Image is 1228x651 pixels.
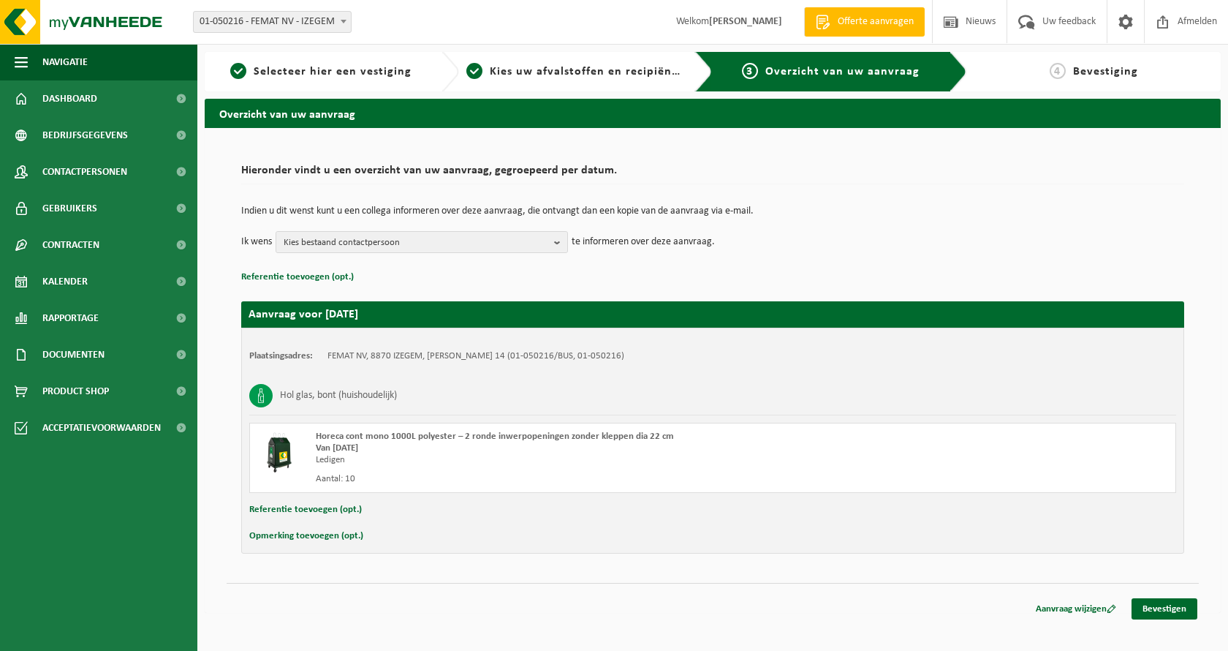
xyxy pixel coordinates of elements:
[709,16,782,27] strong: [PERSON_NAME]
[194,12,351,32] span: 01-050216 - FEMAT NV - IZEGEM
[241,231,272,253] p: Ik wens
[42,117,128,154] span: Bedrijfsgegevens
[249,309,358,320] strong: Aanvraag voor [DATE]
[42,373,109,410] span: Product Shop
[1132,598,1197,620] a: Bevestigen
[230,63,246,79] span: 1
[205,99,1221,127] h2: Overzicht van uw aanvraag
[1050,63,1066,79] span: 4
[466,63,482,79] span: 2
[241,206,1184,217] p: Indien u dit wenst kunt u een collega informeren over deze aanvraag, die ontvangt dan een kopie v...
[249,500,362,519] button: Referentie toevoegen (opt.)
[42,336,105,373] span: Documenten
[249,527,363,546] button: Opmerking toevoegen (opt.)
[316,473,771,485] div: Aantal: 10
[742,63,758,79] span: 3
[257,431,301,475] img: CR-HR-1C-1000-PES-01.png
[241,165,1184,184] h2: Hieronder vindt u een overzicht van uw aanvraag, gegroepeerd per datum.
[42,154,127,190] span: Contactpersonen
[42,80,97,117] span: Dashboard
[327,350,624,362] td: FEMAT NV, 8870 IZEGEM, [PERSON_NAME] 14 (01-050216/BUS, 01-050216)
[254,66,412,78] span: Selecteer hier een vestiging
[193,11,352,33] span: 01-050216 - FEMAT NV - IZEGEM
[1073,66,1138,78] span: Bevestiging
[490,66,691,78] span: Kies uw afvalstoffen en recipiënten
[834,15,917,29] span: Offerte aanvragen
[249,351,313,361] strong: Plaatsingsadres:
[316,443,358,453] strong: Van [DATE]
[241,268,354,287] button: Referentie toevoegen (opt.)
[804,7,925,37] a: Offerte aanvragen
[316,454,771,466] div: Ledigen
[42,44,88,80] span: Navigatie
[1025,598,1127,620] a: Aanvraag wijzigen
[280,384,397,407] h3: Hol glas, bont (huishoudelijk)
[42,263,88,300] span: Kalender
[212,63,430,80] a: 1Selecteer hier een vestiging
[284,232,548,254] span: Kies bestaand contactpersoon
[572,231,715,253] p: te informeren over deze aanvraag.
[42,410,161,446] span: Acceptatievoorwaarden
[42,300,99,336] span: Rapportage
[765,66,920,78] span: Overzicht van uw aanvraag
[276,231,568,253] button: Kies bestaand contactpersoon
[42,227,99,263] span: Contracten
[466,63,684,80] a: 2Kies uw afvalstoffen en recipiënten
[316,432,674,441] span: Horeca cont mono 1000L polyester – 2 ronde inwerpopeningen zonder kleppen dia 22 cm
[42,190,97,227] span: Gebruikers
